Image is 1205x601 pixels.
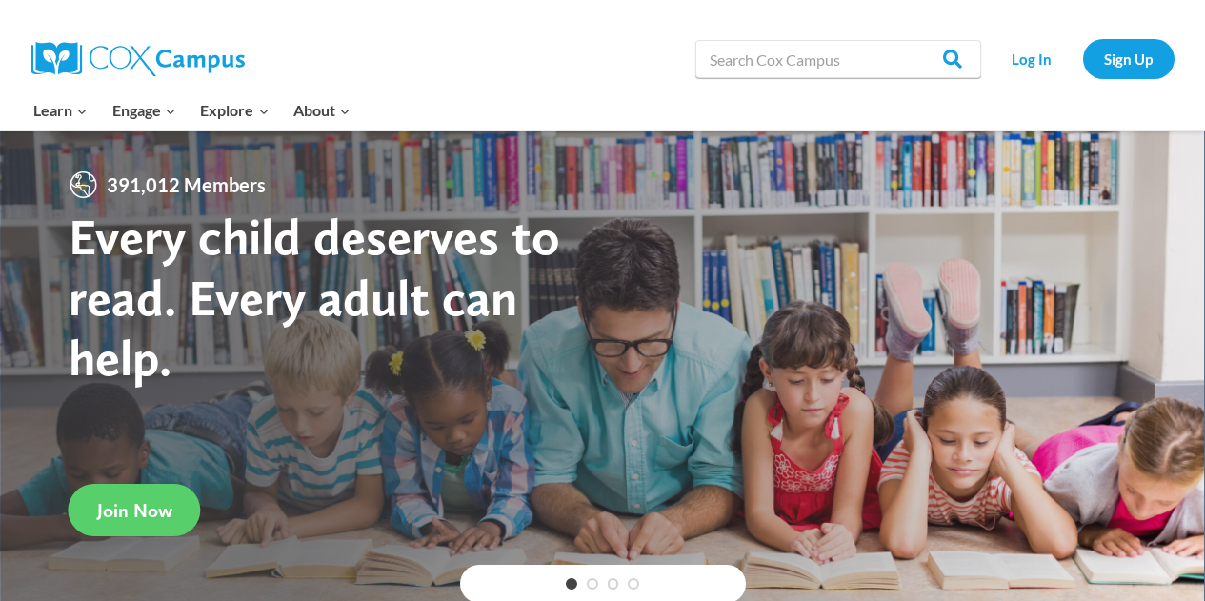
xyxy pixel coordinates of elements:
a: 3 [608,578,619,590]
a: Sign Up [1083,39,1175,78]
strong: Every child deserves to read. Every adult can help. [69,206,560,388]
span: Engage [112,98,176,123]
span: Explore [200,98,269,123]
nav: Secondary Navigation [991,39,1175,78]
a: 1 [566,578,577,590]
input: Search Cox Campus [695,40,981,78]
a: 2 [587,578,598,590]
nav: Primary Navigation [22,90,363,130]
span: About [293,98,351,123]
span: 391,012 Members [99,170,273,200]
span: Join Now [97,499,172,522]
span: Learn [33,98,88,123]
img: Cox Campus [31,42,245,76]
a: Join Now [69,484,201,536]
a: 4 [628,578,639,590]
a: Log In [991,39,1074,78]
